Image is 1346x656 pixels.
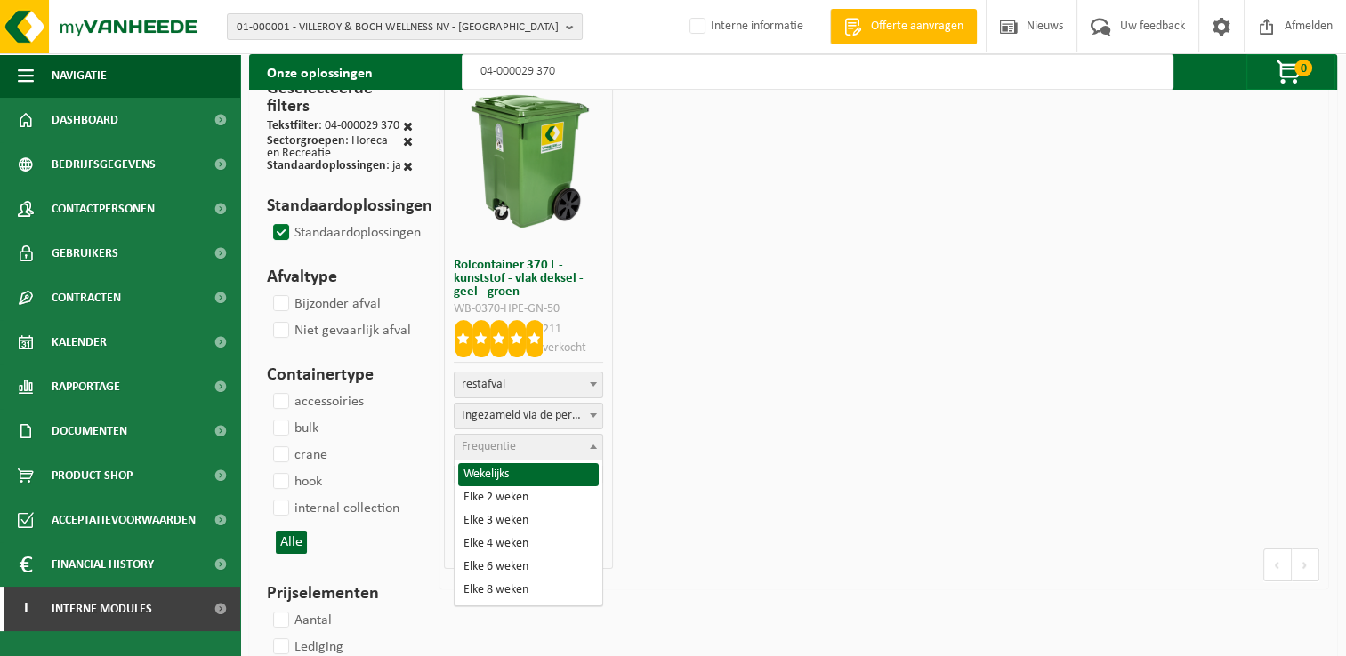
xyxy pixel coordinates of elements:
[267,119,318,132] span: Tekstfilter
[454,303,603,316] div: WB-0370-HPE-GN-50
[453,85,604,236] img: WB-0370-HPE-GN-50
[458,486,599,509] li: Elke 2 weken
[267,134,345,148] span: Sectorgroepen
[270,415,318,442] label: bulk
[267,135,403,160] div: : Horeca en Recreatie
[458,579,599,602] li: Elke 8 weken
[543,320,603,357] p: 211 verkocht
[270,442,327,468] label: crane
[267,193,413,220] h3: Standaardoplossingen
[18,587,34,631] span: I
[270,607,332,634] label: Aantal
[830,9,977,44] a: Offerte aanvragen
[52,276,121,320] span: Contracten
[52,587,152,631] span: Interne modules
[462,54,1173,90] input: Zoeken
[458,463,599,486] li: Wekelijks
[270,388,364,415] label: accessoiries
[686,13,803,40] label: Interne informatie
[52,364,120,409] span: Rapportage
[267,362,413,388] h3: Containertype
[458,509,599,532] li: Elke 3 weken
[267,76,413,120] h3: Geselecteerde filters
[270,317,411,344] label: Niet gevaarlijk afval
[458,556,599,579] li: Elke 6 weken
[270,220,421,246] label: Standaardoplossingen
[1294,60,1312,76] span: 0
[270,291,381,317] label: Bijzonder afval
[52,453,133,498] span: Product Shop
[52,53,107,98] span: Navigatie
[270,468,322,495] label: hook
[52,98,118,142] span: Dashboard
[455,372,602,397] span: restafval
[270,495,399,522] label: internal collection
[454,403,603,429] span: Ingezameld via de perswagen (SP-M-000001)
[52,409,127,453] span: Documenten
[227,13,583,40] button: 01-000001 - VILLEROY & BOCH WELLNESS NV - [GEOGRAPHIC_DATA]
[52,542,154,587] span: Financial History
[866,18,968,36] span: Offerte aanvragen
[52,498,196,542] span: Acceptatievoorwaarden
[52,320,107,364] span: Kalender
[462,440,516,453] span: Frequentie
[267,264,413,291] h3: Afvaltype
[52,187,155,231] span: Contactpersonen
[249,54,391,90] h2: Onze oplossingen
[267,160,401,175] div: : ja
[455,404,602,428] span: Ingezameld via de perswagen (SP-M-000001)
[458,532,599,556] li: Elke 4 weken
[267,120,399,135] div: : 04-000029 370
[267,580,413,607] h3: Prijselementen
[267,159,386,172] span: Standaardoplossingen
[237,14,559,41] span: 01-000001 - VILLEROY & BOCH WELLNESS NV - [GEOGRAPHIC_DATA]
[1246,54,1335,90] button: 0
[454,259,603,299] h3: Rolcontainer 370 L - kunststof - vlak deksel - geel - groen
[52,142,156,187] span: Bedrijfsgegevens
[52,231,118,276] span: Gebruikers
[276,531,307,554] button: Alle
[454,372,603,398] span: restafval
